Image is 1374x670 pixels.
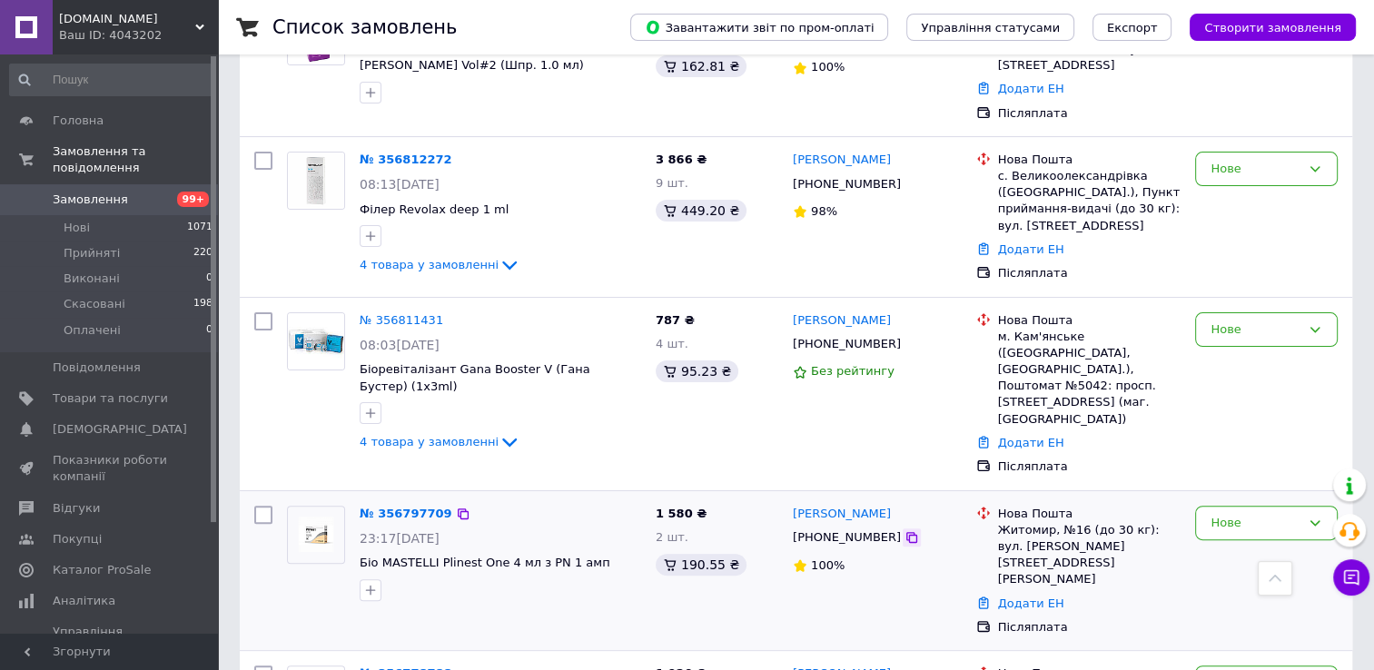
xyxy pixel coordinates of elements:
button: Управління статусами [906,14,1074,41]
div: Нова Пошта [998,506,1181,522]
span: 787 ₴ [656,313,695,327]
span: 198 [193,296,213,312]
div: 162.81 ₴ [656,55,746,77]
span: Замовлення [53,192,128,208]
span: Аналітика [53,593,115,609]
span: 220 [193,245,213,261]
div: 190.55 ₴ [656,554,746,576]
a: 4 товара у замовленні [360,435,520,448]
span: Замовлення та повідомлення [53,143,218,176]
div: Нове [1211,160,1300,179]
a: Фото товару [287,506,345,564]
span: 3 866 ₴ [656,153,707,166]
span: 9 шт. [656,176,688,190]
span: Відгуки [53,500,100,517]
button: Створити замовлення [1190,14,1356,41]
a: [PERSON_NAME] [793,152,891,169]
span: Створити замовлення [1204,21,1341,34]
span: Головна [53,113,104,129]
a: № 356812272 [360,153,452,166]
h1: Список замовлень [272,16,457,38]
span: Повідомлення [53,360,141,376]
a: Філер Revolax deep 1 ml [360,202,509,216]
span: [DEMOGRAPHIC_DATA] [53,421,187,438]
div: с. Великоолександрівка ([GEOGRAPHIC_DATA].), Пункт приймання-видачі (до 30 кг): вул. [STREET_ADDR... [998,168,1181,234]
span: 100% [811,558,845,572]
span: 08:03[DATE] [360,338,440,352]
span: Показники роботи компанії [53,452,168,485]
a: [PERSON_NAME] [793,312,891,330]
span: 4 товара у замовленні [360,435,499,448]
span: 98% [811,204,837,218]
div: м. Кам'янське ([GEOGRAPHIC_DATA], [GEOGRAPHIC_DATA].), Поштомат №5042: просп. [STREET_ADDRESS] (м... [998,329,1181,428]
span: Скасовані [64,296,125,312]
input: Пошук [9,64,214,96]
div: Післяплата [998,105,1181,122]
div: 449.20 ₴ [656,200,746,222]
img: Фото товару [288,313,344,369]
span: 23:17[DATE] [360,531,440,546]
a: [PERSON_NAME] Vol#2 (Шпр. 1.0 мл) [360,58,584,72]
span: 1071 [187,220,213,236]
div: Післяплата [998,265,1181,281]
span: 4 товара у замовленні [360,258,499,271]
a: Додати ЕН [998,596,1064,610]
span: 100% [811,60,845,74]
span: 0 [206,271,213,287]
span: Управління статусами [921,21,1060,34]
div: Нове [1211,514,1300,533]
a: Додати ЕН [998,242,1064,256]
span: Виконані [64,271,120,287]
a: № 356811431 [360,313,443,327]
a: Фото товару [287,152,345,210]
span: Експорт [1107,21,1158,34]
span: Нові [64,220,90,236]
div: Нова Пошта [998,152,1181,168]
span: 1 580 ₴ [656,507,707,520]
div: 95.23 ₴ [656,360,738,382]
span: Товари та послуги [53,390,168,407]
div: [PHONE_NUMBER] [789,332,904,356]
span: Покупці [53,531,102,547]
span: Управління сайтом [53,624,168,656]
div: Ваш ID: 4043202 [59,27,218,44]
a: Додати ЕН [998,82,1064,95]
span: 99+ [177,192,209,207]
a: Фото товару [287,312,345,370]
a: Створити замовлення [1171,20,1356,34]
span: 2 шт. [656,530,688,544]
button: Експорт [1092,14,1172,41]
a: Біо MASTELLI Plinest One 4 мл з PN 1 амп [360,556,610,569]
div: Нове [1211,320,1300,340]
span: Без рейтингу [811,364,895,378]
span: 0 [206,322,213,339]
span: Каталог ProSale [53,562,151,578]
div: Післяплата [998,458,1181,475]
div: Житомир, №16 (до 30 кг): вул. [PERSON_NAME][STREET_ADDRESS][PERSON_NAME] [998,522,1181,588]
div: [PHONE_NUMBER] [789,526,904,549]
button: Завантажити звіт по пром-оплаті [630,14,888,41]
div: [PHONE_NUMBER] [789,172,904,196]
span: 4 шт. [656,337,688,350]
div: Післяплата [998,619,1181,636]
button: Чат з покупцем [1333,559,1369,596]
span: 08:13[DATE] [360,177,440,192]
div: Нова Пошта [998,312,1181,329]
img: Фото товару [288,153,344,209]
span: Завантажити звіт по пром-оплаті [645,19,874,35]
a: № 356797709 [360,507,452,520]
a: Додати ЕН [998,436,1064,449]
a: [PERSON_NAME] [793,506,891,523]
a: 4 товара у замовленні [360,258,520,271]
img: Фото товару [288,517,344,551]
a: Біоревіталізант Gana Booster V (Гана Бустер) (1х3ml) [360,362,590,393]
span: Оплачені [64,322,121,339]
span: lifeshop.net [59,11,195,27]
span: Прийняті [64,245,120,261]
